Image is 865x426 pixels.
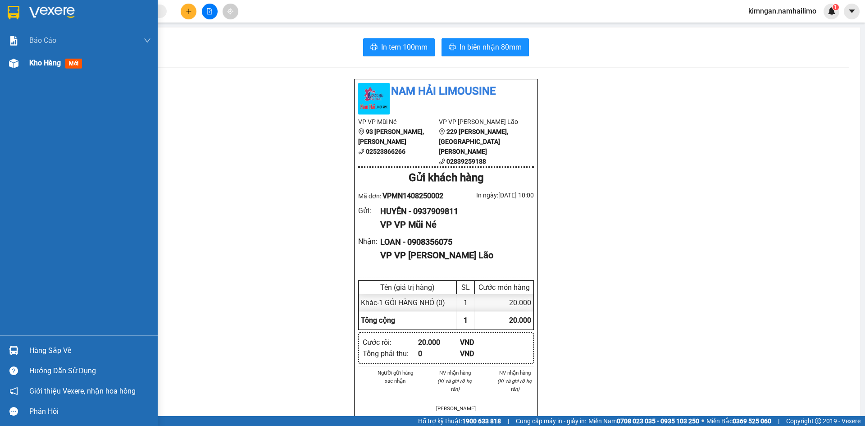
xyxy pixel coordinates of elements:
span: printer [370,43,378,52]
div: 1 [457,294,475,311]
span: | [508,416,509,426]
img: solution-icon [9,36,18,46]
div: Nhận : [358,236,380,247]
strong: 0708 023 035 - 0935 103 250 [617,417,699,425]
li: NV nhận hàng [436,369,474,377]
div: In ngày: [DATE] 10:00 [446,190,534,200]
i: (Kí và ghi rõ họ tên) [497,378,532,392]
span: kimngan.namhailimo [741,5,824,17]
li: VP VP Mũi Né [358,117,439,127]
button: plus [181,4,196,19]
img: warehouse-icon [9,346,18,355]
span: environment [358,128,364,135]
div: Cước món hàng [477,283,531,292]
span: mới [65,59,82,69]
img: warehouse-icon [9,59,18,68]
div: Gửi : [358,205,380,216]
span: environment [439,128,445,135]
div: VP VP Mũi Né [380,218,527,232]
span: 1 [464,316,468,325]
span: Kho hàng [29,59,61,67]
div: VP VP [PERSON_NAME] Lão [380,248,527,262]
li: VP VP [PERSON_NAME] Lão [439,117,519,127]
b: 02839259188 [446,158,486,165]
strong: 1900 633 818 [462,417,501,425]
li: Người gửi hàng xác nhận [376,369,414,385]
span: Khác - 1 GÓI HÀNG NHỎ (0) [361,298,445,307]
li: [PERSON_NAME] [436,404,474,412]
b: 229 [PERSON_NAME], [GEOGRAPHIC_DATA][PERSON_NAME] [439,128,508,155]
span: phone [358,148,364,155]
div: HUYỀN - 0937909811 [380,205,527,218]
strong: 0369 525 060 [733,417,771,425]
span: aim [227,8,233,14]
span: Miền Bắc [706,416,771,426]
span: In tem 100mm [381,41,428,53]
li: VP VP [PERSON_NAME] Lão [62,49,120,78]
div: SL [459,283,472,292]
div: Cước rồi : [363,337,418,348]
span: printer [449,43,456,52]
button: caret-down [844,4,860,19]
div: Phản hồi [29,405,151,418]
img: logo-vxr [8,6,19,19]
button: printerIn tem 100mm [363,38,435,56]
button: file-add [202,4,218,19]
span: VPMN1408250002 [382,192,443,200]
img: logo.jpg [5,5,36,36]
span: ⚪️ [701,419,704,423]
img: logo.jpg [358,83,390,115]
span: 20.000 [509,316,531,325]
li: Nam Hải Limousine [5,5,131,38]
div: Hàng sắp về [29,344,151,357]
span: down [144,37,151,44]
span: Giới thiệu Vexere, nhận hoa hồng [29,385,136,397]
img: icon-new-feature [828,7,836,15]
span: file-add [206,8,213,14]
span: message [9,407,18,416]
button: aim [223,4,238,19]
div: Tổng phải thu : [363,348,418,359]
span: In biên nhận 80mm [460,41,522,53]
li: VP VP Mũi Né [5,49,62,59]
span: Báo cáo [29,35,56,46]
span: notification [9,387,18,395]
span: caret-down [848,7,856,15]
span: copyright [815,418,821,424]
i: (Kí và ghi rõ họ tên) [437,378,472,392]
li: NV nhận hàng [496,369,534,377]
span: Cung cấp máy in - giấy in: [516,416,586,426]
div: 0 [418,348,460,359]
div: Hướng dẫn sử dụng [29,364,151,378]
button: printerIn biên nhận 80mm [442,38,529,56]
span: Miền Nam [588,416,699,426]
div: LOAN - 0908356075 [380,236,527,248]
span: phone [439,158,445,165]
span: question-circle [9,366,18,375]
span: | [778,416,779,426]
div: VND [460,348,502,359]
li: Nam Hải Limousine [358,83,534,100]
span: environment [5,60,11,67]
sup: 1 [833,4,839,10]
b: 93 [PERSON_NAME], [PERSON_NAME] [358,128,424,145]
div: VND [460,337,502,348]
div: Tên (giá trị hàng) [361,283,454,292]
b: 02523866266 [366,148,405,155]
span: 1 [834,4,837,10]
span: plus [186,8,192,14]
span: Tổng cộng [361,316,395,325]
span: Hỗ trợ kỹ thuật: [418,416,501,426]
div: 20.000 [418,337,460,348]
div: 20.000 [475,294,533,311]
div: Gửi khách hàng [358,169,534,187]
div: Mã đơn: [358,190,446,202]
